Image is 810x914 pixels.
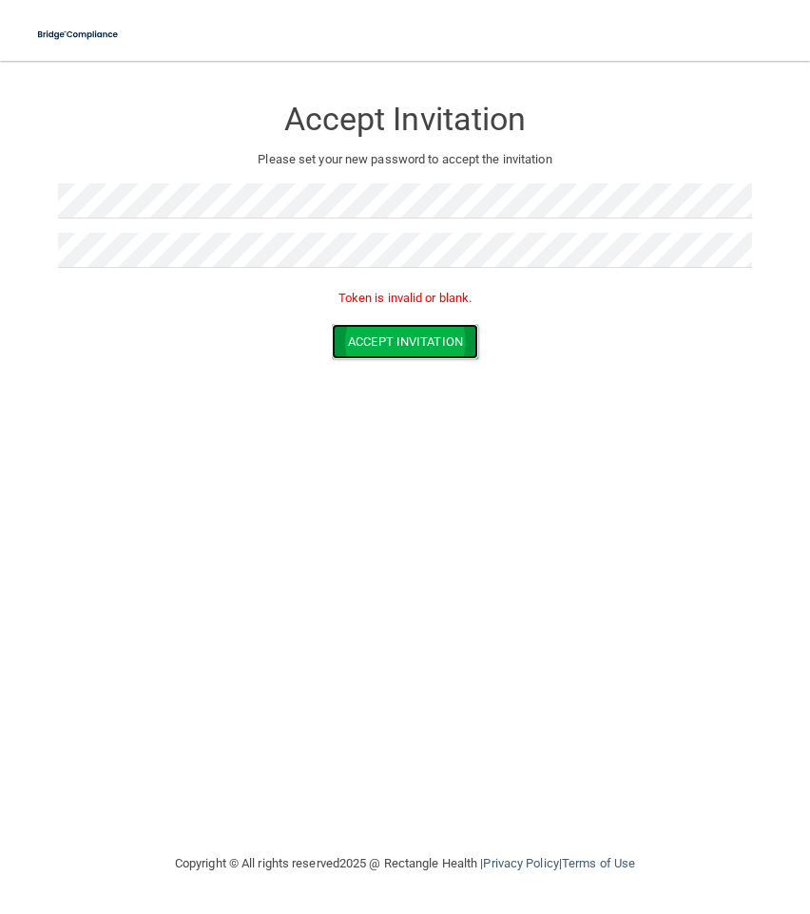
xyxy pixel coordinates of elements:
[562,856,635,870] a: Terms of Use
[715,783,787,855] iframe: Drift Widget Chat Controller
[58,287,752,310] p: Token is invalid or blank.
[332,324,478,359] button: Accept Invitation
[58,833,752,894] div: Copyright © All rights reserved 2025 @ Rectangle Health | |
[58,102,752,137] h3: Accept Invitation
[29,15,128,54] img: bridge_compliance_login_screen.278c3ca4.svg
[72,148,738,171] p: Please set your new password to accept the invitation
[483,856,558,870] a: Privacy Policy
